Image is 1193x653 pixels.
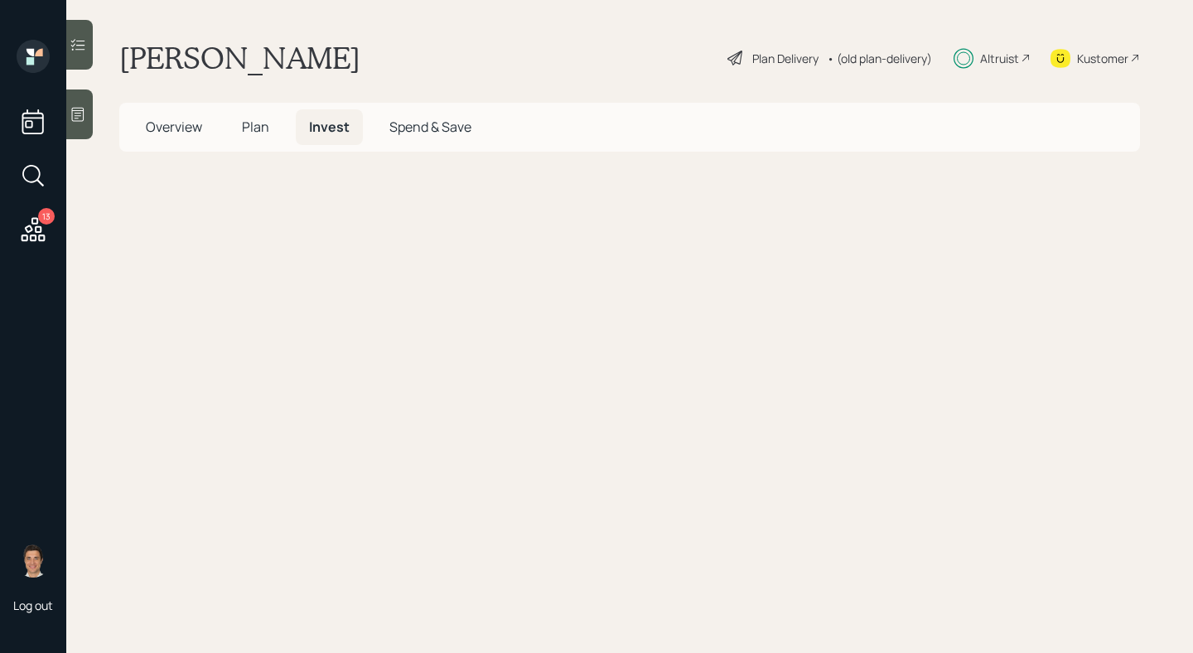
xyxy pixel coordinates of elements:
[309,118,350,136] span: Invest
[146,118,202,136] span: Overview
[119,40,360,76] h1: [PERSON_NAME]
[827,50,932,67] div: • (old plan-delivery)
[1077,50,1128,67] div: Kustomer
[38,208,55,225] div: 13
[17,544,50,578] img: tyler-end-headshot.png
[13,597,53,613] div: Log out
[752,50,819,67] div: Plan Delivery
[389,118,471,136] span: Spend & Save
[980,50,1019,67] div: Altruist
[242,118,269,136] span: Plan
